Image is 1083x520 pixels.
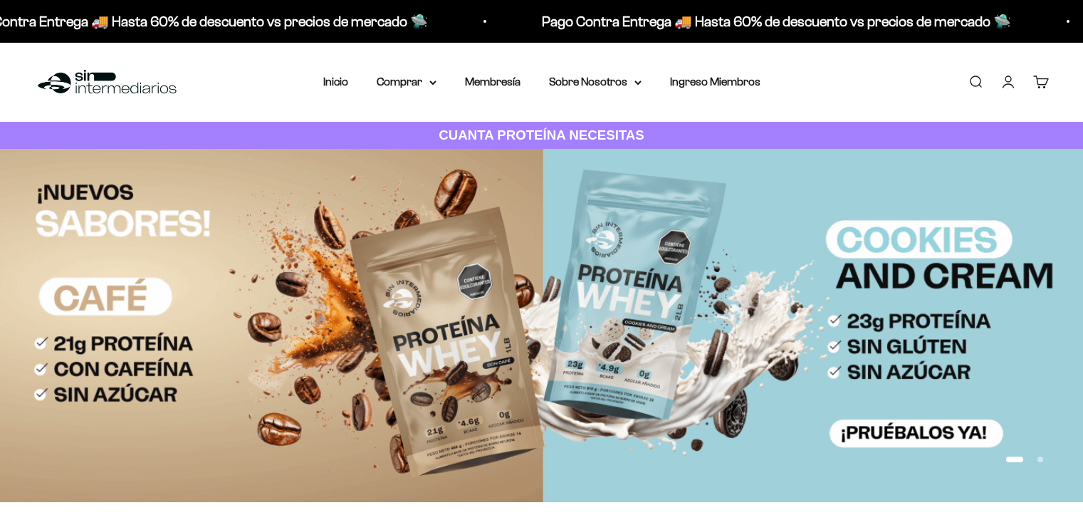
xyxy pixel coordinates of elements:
[377,73,436,91] summary: Comprar
[534,10,1003,33] p: Pago Contra Entrega 🚚 Hasta 60% de descuento vs precios de mercado 🛸
[439,128,644,142] strong: CUANTA PROTEÍNA NECESITAS
[323,76,348,88] a: Inicio
[465,76,520,88] a: Membresía
[670,76,760,88] a: Ingreso Miembros
[549,73,642,91] summary: Sobre Nosotros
